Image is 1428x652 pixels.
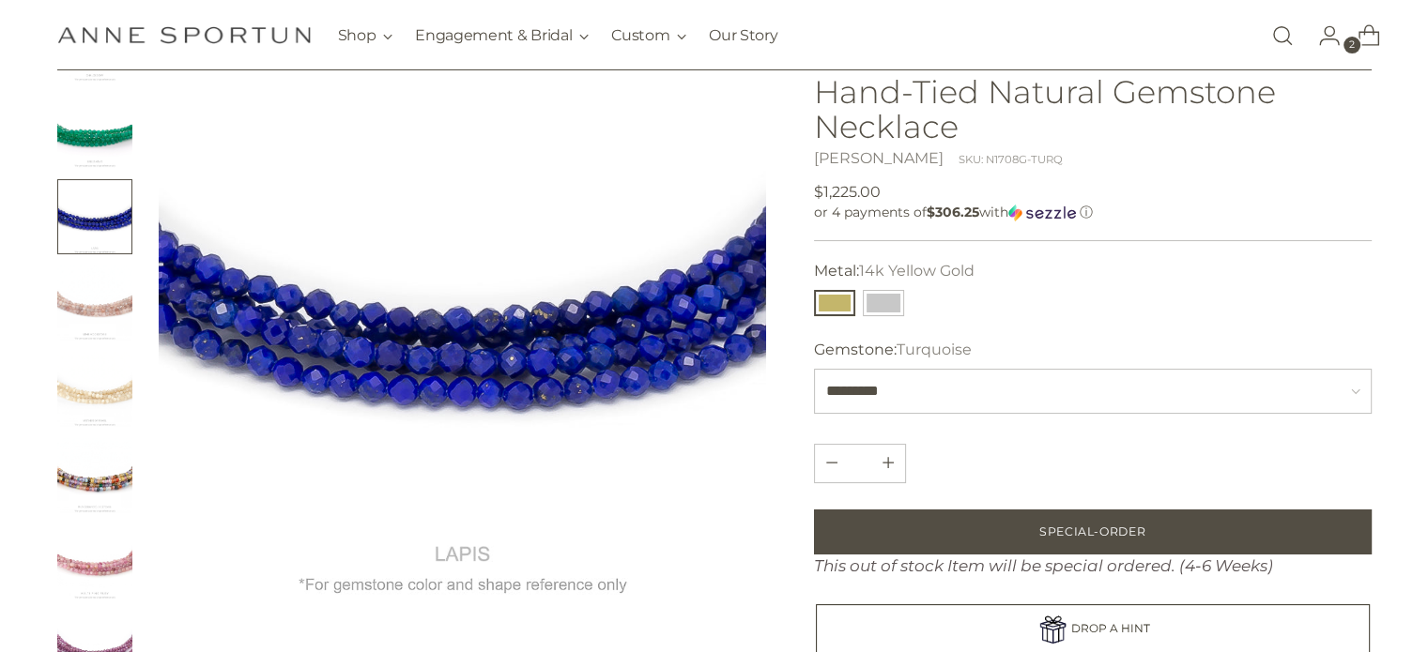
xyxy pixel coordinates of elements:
button: Shop [338,15,393,56]
span: $1,225.00 [814,181,881,204]
a: Open search modal [1264,17,1301,54]
span: DROP A HINT [1071,622,1150,636]
span: 14k Yellow Gold [859,262,975,280]
a: Go to the account page [1303,17,1341,54]
span: $306.25 [927,204,979,220]
input: Product quantity [837,445,883,482]
div: This out of stock Item will be special ordered. (4-6 Weeks) [814,554,1372,579]
a: Open cart modal [1343,17,1380,54]
span: 2 [1344,37,1360,53]
button: Add product quantity [815,445,849,482]
img: Sezzle [1008,205,1076,221]
a: Our Story [709,15,777,56]
label: Metal: [814,260,975,282]
button: Change image to image 28 [57,524,132,599]
button: Change image to image 25 [57,265,132,341]
h1: Hand-Tied Natural Gemstone Necklace [814,74,1372,144]
div: or 4 payments of$306.25withSezzle Click to learn more about Sezzle [814,204,1372,221]
button: Change image to image 23 [57,93,132,168]
button: Subtract product quantity [871,445,905,482]
button: Change image to image 27 [57,438,132,513]
div: SKU: N1708G-TURQ [959,153,1063,169]
button: Change image to image 24 [57,179,132,254]
a: Anne Sportun Fine Jewellery [57,26,311,44]
label: Gemstone: [814,339,972,361]
button: Custom [611,15,686,56]
button: 14k White Gold [863,290,904,316]
button: Engagement & Bridal [415,15,589,56]
div: or 4 payments of with [814,204,1372,221]
button: Change image to image 26 [57,352,132,427]
a: [PERSON_NAME] [814,149,944,167]
span: Special-Order [1039,523,1145,540]
button: 14k Yellow Gold [814,290,855,316]
span: Turquoise [897,341,972,358]
button: Add to Bag [814,509,1372,554]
